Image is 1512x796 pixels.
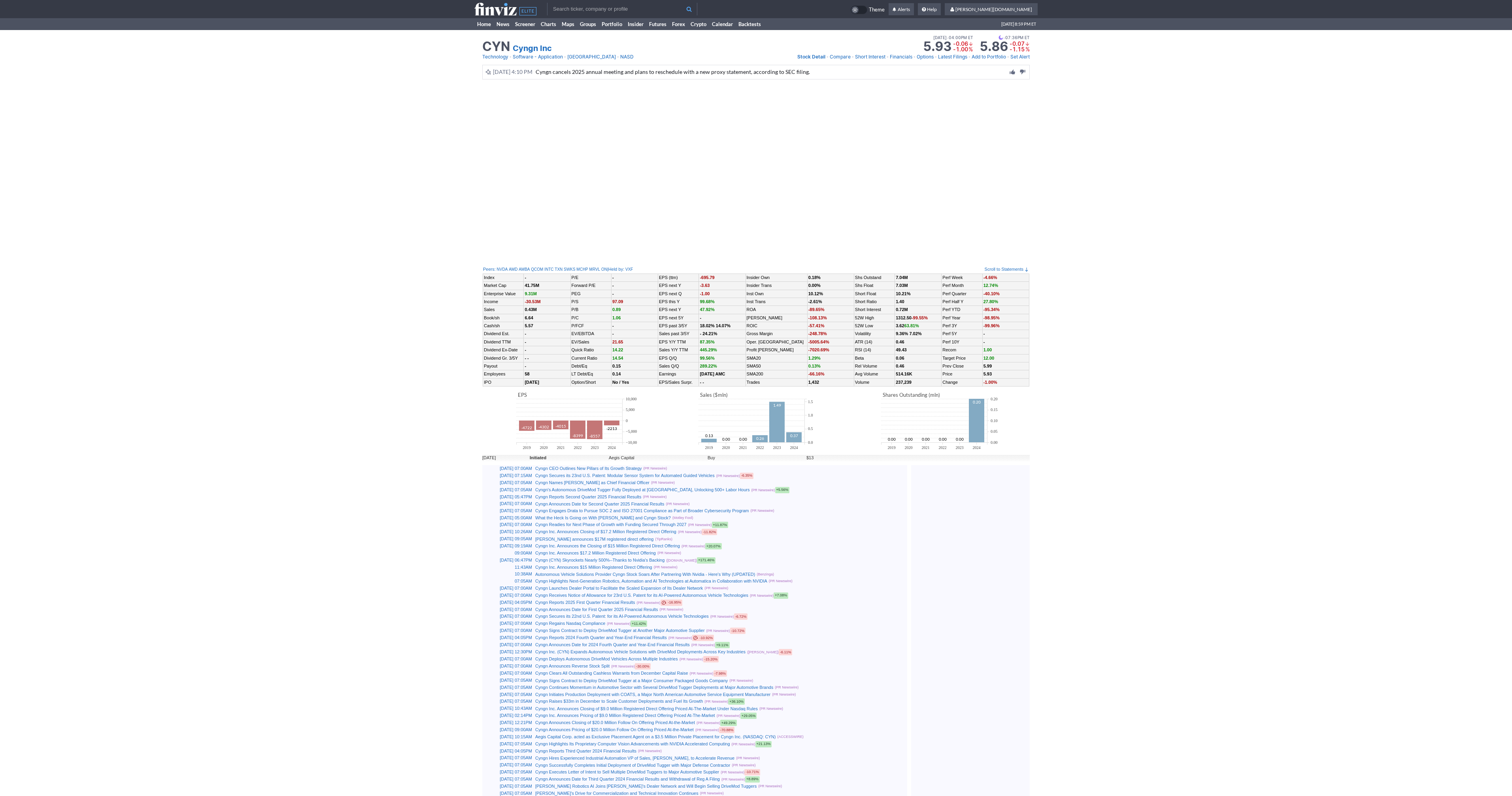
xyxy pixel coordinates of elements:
[658,274,699,281] td: EPS (ttm)
[483,314,524,322] td: Book/sh
[854,362,895,370] td: Rel Volume
[535,522,687,527] a: Cyngn Readies for Next Phase of Growth with Funding Secured Through 2027
[525,331,526,336] b: -
[646,18,669,30] a: Futures
[808,364,821,368] span: 0.13%
[700,340,714,344] span: 87.35%
[483,322,524,330] td: Cash/sh
[896,291,910,296] b: 10.21%
[983,347,992,352] a: 1.00
[854,282,895,290] td: Shs Float
[612,340,623,344] span: 21.65
[483,282,524,290] td: Market Cap
[570,298,611,306] td: P/S
[525,323,533,328] b: 5.57
[854,330,895,338] td: Volatility
[525,356,529,360] small: - -
[1010,53,1030,61] a: Set Alert
[942,362,982,370] td: Prev Close
[612,372,621,376] b: 0.14
[669,18,688,30] a: Forex
[658,290,699,298] td: EPS next Q
[547,3,697,15] input: Search ticker, company or profile
[700,380,704,385] small: - -
[700,283,710,288] span: -3.63
[536,68,810,75] span: Cyngn cancels 2025 annual meeting and plans to reschedule with a new proxy statement, according t...
[896,307,908,312] b: 0.72M
[535,692,770,697] a: Cyngn Initiates Production Deployment with COATS, a Major North American Automotive Service Equip...
[942,378,982,386] td: Change
[709,18,736,30] a: Calendar
[535,558,664,562] a: Cyngn (CYN) Skyrockets Nearly 500%--Thanks to Nvidia's Backing
[983,315,1000,320] span: -98.95%
[658,282,699,290] td: EPS next Y
[509,53,512,61] span: •
[535,537,653,541] a: [PERSON_NAME] announces $17M registered direct offering
[482,53,508,61] a: Technology
[535,678,728,683] a: Cyngn Signs Contract to Deploy DriveMod Tugger at a Major Consumer Packaged Goods Company
[570,290,611,298] td: PEG
[983,372,992,376] b: 5.93
[612,299,623,304] span: 97.09
[942,338,982,346] td: Perf 10Y
[564,267,575,272] a: SWKS
[483,267,495,272] a: Peers
[854,314,895,322] td: 52W High
[483,346,524,354] td: Dividend Ex-Date
[483,370,524,378] td: Employees
[985,267,1029,272] a: Scroll to Statements
[854,378,895,386] td: Volume
[570,322,611,330] td: P/FCF
[736,18,764,30] a: Backtests
[999,34,1030,41] span: 07:36PM ET
[535,565,652,570] a: Cyngn Inc. Announces $15 Million Registered Direct Offering
[570,378,611,386] td: Option/Short
[700,356,714,360] span: 99.56%
[535,473,715,478] a: Cyngn Secures its 23nd U.S. Patent: Modular Sensor System for Automated Guided Vehicles
[896,347,907,352] b: 49.43
[854,346,895,354] td: RSI (14)
[482,387,753,391] img: nic2x2.gif
[896,283,908,288] b: 7.03M
[658,330,699,338] td: Sales past 3/5Y
[700,275,714,280] span: -695.79
[531,267,543,272] a: QCOM
[942,356,966,360] a: Target Price
[746,338,807,346] td: Oper. [GEOGRAPHIC_DATA]
[535,749,636,753] a: Cyngn Reports Third Quarter 2024 Financial Results
[612,315,621,320] span: 1.06
[535,727,694,732] a: Cyngn Announces Pricing of $20.0 Million Follow On Offering Priced At-the-Market
[896,331,921,336] small: 9.36% 7.02%
[896,372,912,376] b: 514.16K
[658,314,699,322] td: EPS next 5Y
[797,53,825,61] a: Stock Detail
[482,451,753,455] img: nic2x2.gif
[535,600,635,605] a: Cyngn Reports 2025 First Quarter Financial Results
[535,635,667,640] a: Cyngn Reports 2024 Fourth Quarter and Year-End Financial Results
[1010,40,1025,47] span: -0.07
[535,699,703,704] a: Cyngn Raises $33m in December to Scale Customer Deployments and Fuel Its Growth
[525,299,540,304] span: -30.53M
[933,34,973,41] span: [DATE] 04:00PM ET
[896,299,904,304] a: 1.40
[854,338,895,346] td: ATR (14)
[942,298,982,306] td: Perf Half Y
[535,784,757,788] a: [PERSON_NAME] Robotics AI Joins [PERSON_NAME]'s Dealer Network and Will Begin Selling DriveMod Tu...
[808,299,822,304] b: -2.61%
[658,306,699,314] td: EPS next Y
[658,362,699,370] td: Sales Q/Q
[658,322,699,330] td: EPS past 3/5Y
[493,68,536,75] span: [DATE] 4:10 PM
[938,53,967,61] a: Latest Filings
[535,614,709,619] a: Cyngn Secures its 22nd U.S. Patent: for its AI-Powered Autonomous Vehicle Technologies
[808,315,827,320] span: -108.13%
[658,298,699,306] td: EPS this Y
[576,267,588,272] a: MCHP
[851,53,854,61] span: •
[1025,46,1030,53] span: %
[559,18,577,30] a: Maps
[746,306,807,314] td: ROA
[1003,34,1005,41] span: •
